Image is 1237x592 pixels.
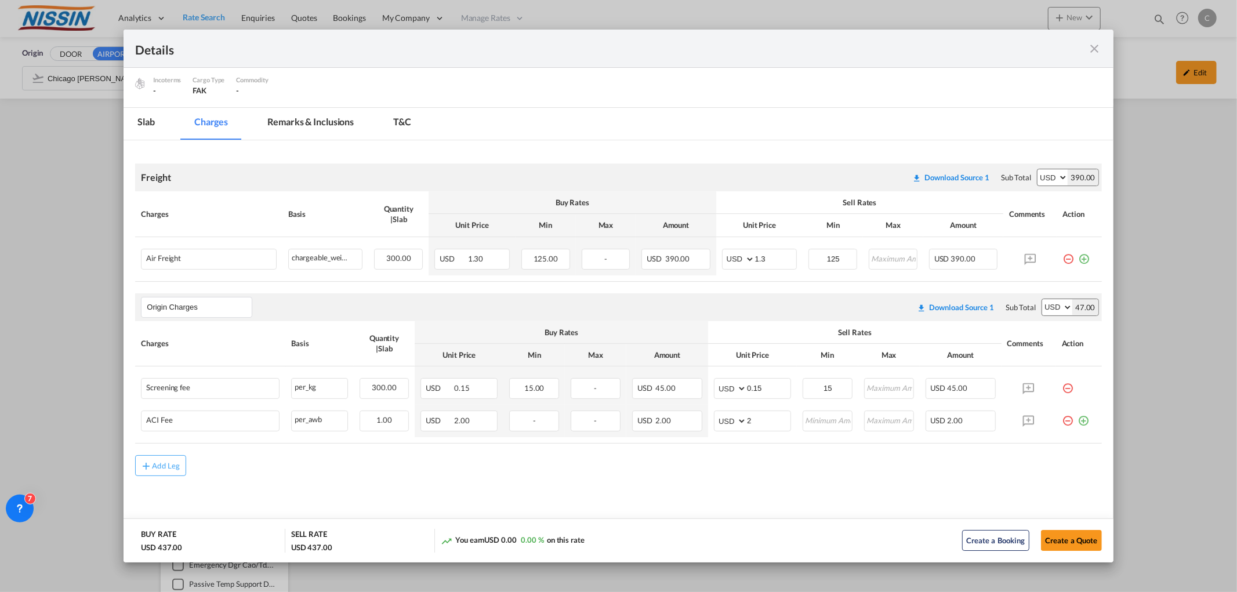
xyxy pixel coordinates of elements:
[1088,42,1102,56] md-icon: icon-close fg-AAA8AD m-0 cursor
[440,254,466,263] span: USD
[236,86,239,95] span: -
[1062,249,1074,260] md-icon: icon-minus-circle-outline red-400-fg pt-7
[906,167,995,188] button: Download original source rate sheet
[923,214,1003,237] th: Amount
[863,214,923,237] th: Max
[722,197,998,208] div: Sell Rates
[534,254,558,263] span: 125.00
[292,411,347,426] div: per_awb
[135,41,1005,56] div: Details
[420,327,702,337] div: Buy Rates
[289,249,362,264] div: chargeable_weight
[804,379,852,396] input: Minimum Amount
[426,416,452,425] span: USD
[135,455,186,476] button: Add Leg
[920,344,1002,366] th: Amount
[656,383,676,393] span: 45.00
[291,338,348,348] div: Basis
[429,214,516,237] th: Unit Price
[714,327,996,337] div: Sell Rates
[911,303,1000,312] div: Download original source rate sheet
[716,214,803,237] th: Unit Price
[797,344,858,366] th: Min
[747,379,790,396] input: 0.15
[1041,530,1102,551] button: Create a Quote
[146,254,181,263] div: Air Freight
[951,254,975,263] span: 390.00
[1068,169,1098,186] div: 390.00
[1002,321,1056,366] th: Comments
[152,462,180,469] div: Add Leg
[253,108,368,140] md-tab-item: Remarks & Inclusions
[1006,302,1036,313] div: Sub Total
[636,214,716,237] th: Amount
[1078,249,1090,260] md-icon: icon-plus-circle-outline green-400-fg
[141,209,277,219] div: Charges
[747,411,790,428] input: 2
[594,383,597,393] span: -
[665,254,690,263] span: 390.00
[291,529,327,542] div: SELL RATE
[626,344,708,366] th: Amount
[180,108,242,140] md-tab-item: Charges
[193,75,224,85] div: Cargo Type
[146,383,190,392] div: Screening fee
[360,333,409,354] div: Quantity | Slab
[484,535,516,544] span: USD 0.00
[441,535,452,547] md-icon: icon-trending-up
[141,529,176,542] div: BUY RATE
[124,30,1113,562] md-dialog: Port of ...
[917,303,926,313] md-icon: icon-download
[708,344,797,366] th: Unit Price
[803,214,863,237] th: Min
[374,204,423,224] div: Quantity | Slab
[1057,191,1101,237] th: Action
[516,214,576,237] th: Min
[565,344,626,366] th: Max
[947,383,967,393] span: 45.00
[141,171,171,184] div: Freight
[912,173,922,183] md-icon: icon-download
[386,253,411,263] span: 300.00
[912,173,989,182] div: Download original source rate sheet
[140,460,152,471] md-icon: icon-plus md-link-fg s20
[124,108,437,140] md-pagination-wrapper: Use the left and right arrow keys to navigate between tabs
[153,85,181,96] div: -
[1062,378,1073,390] md-icon: icon-minus-circle-outline red-400-fg pt-7
[906,173,995,182] div: Download original source rate sheet
[376,415,392,424] span: 1.00
[147,299,252,316] input: Leg Name
[804,411,852,428] input: Minimum Amount
[1001,172,1031,183] div: Sub Total
[379,108,425,140] md-tab-item: T&C
[604,254,607,263] span: -
[810,249,857,267] input: Minimum Amount
[133,77,146,90] img: cargo.png
[962,530,1029,551] button: Create a Booking
[291,542,332,553] div: USD 437.00
[934,254,949,263] span: USD
[372,383,396,392] span: 300.00
[917,303,994,312] div: Download original source rate sheet
[858,344,920,366] th: Max
[288,209,363,219] div: Basis
[468,254,484,263] span: 1.30
[426,383,452,393] span: USD
[1078,411,1089,422] md-icon: icon-plus-circle-outline green-400-fg
[146,416,172,424] div: ACI Fee
[929,303,994,312] div: Download Source 1
[1056,321,1102,366] th: Action
[637,383,654,393] span: USD
[1003,191,1057,237] th: Comments
[434,197,710,208] div: Buy Rates
[865,411,913,428] input: Maximum Amount
[924,173,989,182] div: Download Source 1
[637,416,654,425] span: USD
[503,344,565,366] th: Min
[236,75,268,85] div: Commodity
[755,249,797,267] input: 1.3
[193,85,224,96] div: FAK
[521,535,544,544] span: 0.00 %
[647,254,663,263] span: USD
[576,214,636,237] th: Max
